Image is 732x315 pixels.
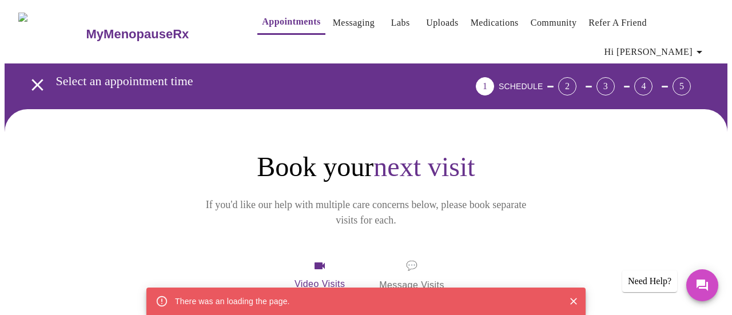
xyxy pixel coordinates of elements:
[391,15,410,31] a: Labs
[86,27,189,42] h3: MyMenopauseRx
[21,68,54,102] button: open drawer
[56,74,412,89] h3: Select an appointment time
[673,77,691,95] div: 5
[466,11,523,34] button: Medications
[421,11,463,34] button: Uploads
[476,77,494,95] div: 1
[526,11,582,34] button: Community
[137,150,595,184] h1: Book your
[558,77,576,95] div: 2
[18,13,85,55] img: MyMenopauseRx Logo
[531,15,577,31] a: Community
[471,15,519,31] a: Medications
[288,259,352,292] span: Video Visits
[379,258,444,293] span: Message Visits
[600,41,711,63] button: Hi [PERSON_NAME]
[85,14,234,54] a: MyMenopauseRx
[622,270,677,292] div: Need Help?
[328,11,379,34] button: Messaging
[426,15,459,31] a: Uploads
[190,197,542,228] p: If you'd like our help with multiple care concerns below, please book separate visits for each.
[596,77,615,95] div: 3
[686,269,718,301] button: Messages
[382,11,419,34] button: Labs
[499,82,543,91] span: SCHEDULE
[588,15,647,31] a: Refer a Friend
[175,291,290,312] div: There was an loading the page.
[262,14,320,30] a: Appointments
[566,294,581,309] button: Close
[373,151,475,182] span: next visit
[257,10,325,35] button: Appointments
[604,44,706,60] span: Hi [PERSON_NAME]
[634,77,653,95] div: 4
[406,258,417,274] span: message
[333,15,375,31] a: Messaging
[584,11,651,34] button: Refer a Friend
